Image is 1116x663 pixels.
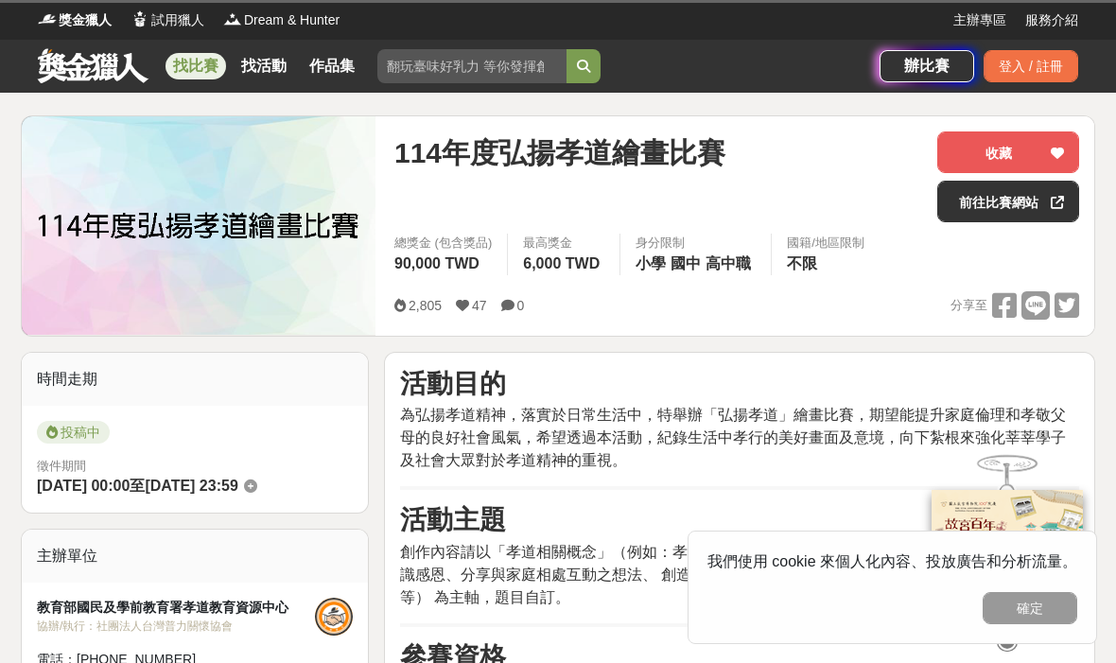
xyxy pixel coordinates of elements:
button: 確定 [983,592,1077,624]
a: LogoDream & Hunter [223,10,340,30]
a: 服務介紹 [1025,10,1078,30]
span: 高中職 [706,255,751,271]
img: Cover Image [22,116,375,335]
span: 不限 [787,255,817,271]
strong: 活動目的 [400,369,506,398]
span: 國中 [671,255,701,271]
strong: 活動主題 [400,505,506,534]
span: 至 [130,478,145,494]
div: 協辦/執行： 社團法人台灣普力關懷協會 [37,618,315,635]
span: 90,000 TWD [394,255,480,271]
button: 收藏 [937,131,1079,173]
a: Logo試用獵人 [131,10,204,30]
div: 登入 / 註冊 [984,50,1078,82]
span: 為弘揚孝道精神，落實於日常生活中，特舉辦「弘揚孝道」繪畫比賽，期望能提升家庭倫理和孝敬父母的良好社會風氣，希望透過本活動，紀錄生活中孝行的美好畫面及意境，向下紮根來強化莘莘學子及社會大眾對於孝道... [400,407,1066,468]
span: 獎金獵人 [59,10,112,30]
img: 968ab78a-c8e5-4181-8f9d-94c24feca916.png [932,490,1083,616]
div: 主辦單位 [22,530,368,583]
span: 創作內容請以「孝道相關概念」（例如：孝親尊長、親[PERSON_NAME]、 關懷行善、自主自律、賞識感恩、分享與家庭相處互動之想法、 創造共同回憶、家庭照顧、關係經營、尊重生命與家庭連結等等）... [400,544,1073,605]
div: 國籍/地區限制 [787,234,864,253]
span: 114年度弘揚孝道繪畫比賽 [394,131,725,174]
a: 前往比賽網站 [937,181,1079,222]
img: Logo [131,9,149,28]
img: Logo [223,9,242,28]
span: 2,805 [409,298,442,313]
a: 找活動 [234,53,294,79]
a: 辦比賽 [880,50,974,82]
span: 總獎金 (包含獎品) [394,234,492,253]
a: 作品集 [302,53,362,79]
span: [DATE] 00:00 [37,478,130,494]
span: 6,000 TWD [523,255,600,271]
span: 最高獎金 [523,234,604,253]
span: Dream & Hunter [244,10,340,30]
a: 找比賽 [166,53,226,79]
a: 主辦專區 [953,10,1006,30]
span: 分享至 [950,291,987,320]
span: 小學 [636,255,666,271]
a: Logo獎金獵人 [38,10,112,30]
span: 徵件期間 [37,459,86,473]
div: 時間走期 [22,353,368,406]
input: 翻玩臺味好乳力 等你發揮創意！ [377,49,567,83]
span: 試用獵人 [151,10,204,30]
img: Logo [38,9,57,28]
span: 47 [472,298,487,313]
span: 投稿中 [37,421,110,444]
span: [DATE] 23:59 [145,478,237,494]
div: 教育部國民及學前教育署孝道教育資源中心 [37,598,315,618]
span: 0 [517,298,525,313]
span: 我們使用 cookie 來個人化內容、投放廣告和分析流量。 [707,553,1077,569]
div: 身分限制 [636,234,756,253]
